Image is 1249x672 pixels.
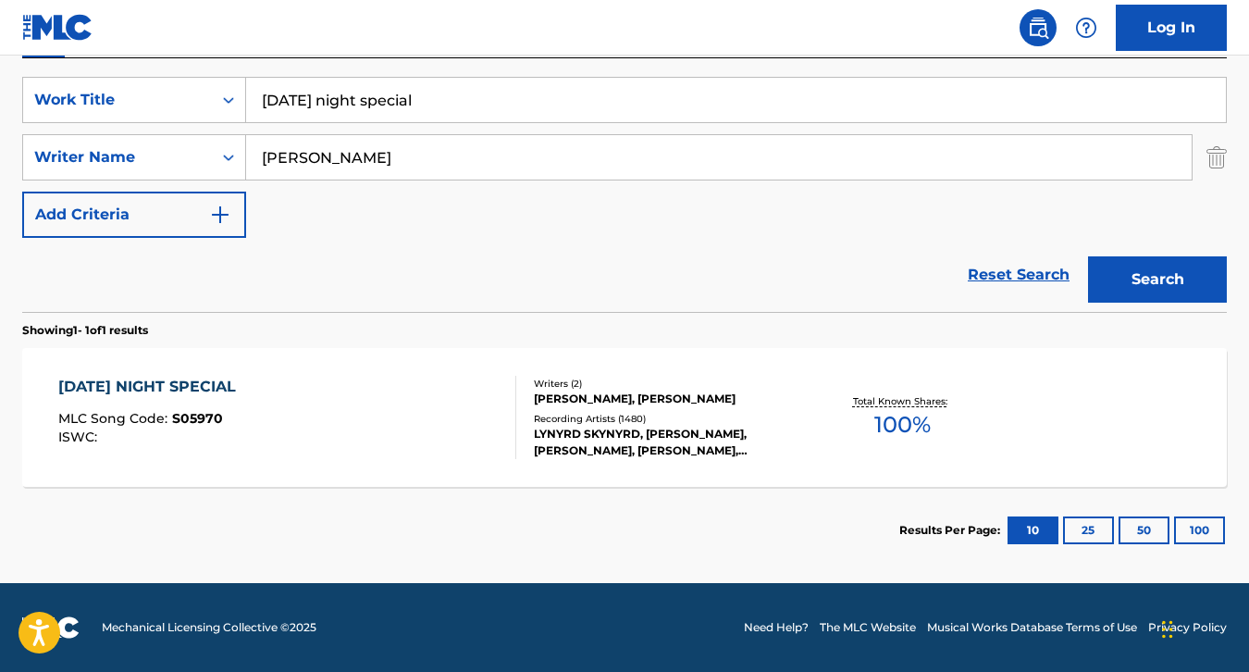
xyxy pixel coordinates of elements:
a: Log In [1116,5,1227,51]
a: Public Search [1020,9,1057,46]
button: 50 [1119,516,1169,544]
img: search [1027,17,1049,39]
span: ISWC : [58,429,102,445]
span: S05970 [172,410,223,427]
div: Writer Name [34,146,201,168]
button: Search [1088,256,1227,303]
div: [DATE] NIGHT SPECIAL [58,376,245,398]
button: 25 [1063,516,1114,544]
button: 10 [1008,516,1058,544]
a: Musical Works Database Terms of Use [927,619,1137,636]
a: Reset Search [958,255,1079,295]
div: Drag [1162,602,1173,657]
div: Recording Artists ( 1480 ) [534,412,802,426]
button: 100 [1174,516,1225,544]
div: LYNYRD SKYNYRD, [PERSON_NAME], [PERSON_NAME], [PERSON_NAME], [PERSON_NAME] [534,426,802,459]
p: Showing 1 - 1 of 1 results [22,322,148,339]
div: Work Title [34,89,201,111]
form: Search Form [22,77,1227,312]
a: The MLC Website [820,619,916,636]
img: MLC Logo [22,14,93,41]
div: Writers ( 2 ) [534,377,802,391]
img: 9d2ae6d4665cec9f34b9.svg [209,204,231,226]
span: 100 % [874,408,931,442]
a: [DATE] NIGHT SPECIALMLC Song Code:S05970ISWC:Writers (2)[PERSON_NAME], [PERSON_NAME]Recording Art... [22,348,1227,487]
span: Mechanical Licensing Collective © 2025 [102,619,316,636]
p: Results Per Page: [899,522,1005,539]
img: logo [22,616,80,639]
img: help [1075,17,1097,39]
div: [PERSON_NAME], [PERSON_NAME] [534,391,802,407]
img: Delete Criterion [1206,134,1227,180]
button: Add Criteria [22,192,246,238]
iframe: Chat Widget [1156,583,1249,672]
a: Need Help? [744,619,809,636]
a: Privacy Policy [1148,619,1227,636]
div: Help [1068,9,1105,46]
p: Total Known Shares: [853,394,952,408]
span: MLC Song Code : [58,410,172,427]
